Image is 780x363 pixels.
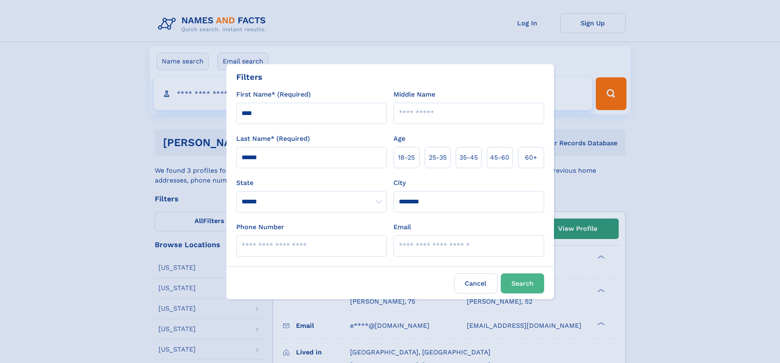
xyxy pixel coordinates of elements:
[236,134,310,144] label: Last Name* (Required)
[525,153,537,162] span: 60+
[393,222,411,232] label: Email
[454,273,497,293] label: Cancel
[459,153,478,162] span: 35‑45
[490,153,509,162] span: 45‑60
[429,153,447,162] span: 25‑35
[393,134,405,144] label: Age
[501,273,544,293] button: Search
[398,153,415,162] span: 18‑25
[393,90,435,99] label: Middle Name
[236,222,284,232] label: Phone Number
[236,71,262,83] div: Filters
[393,178,406,188] label: City
[236,90,311,99] label: First Name* (Required)
[236,178,387,188] label: State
